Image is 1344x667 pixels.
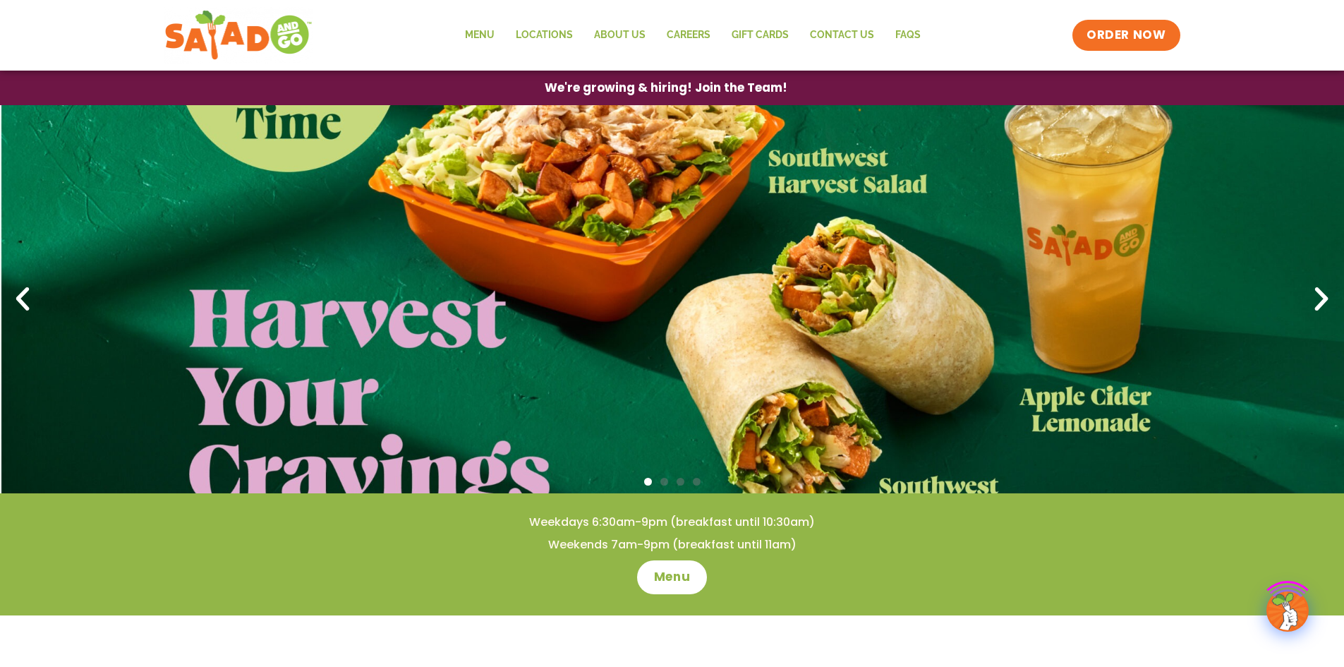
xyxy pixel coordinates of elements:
span: We're growing & hiring! Join the Team! [545,82,787,94]
span: Go to slide 1 [644,478,652,486]
a: About Us [583,19,656,52]
h4: Weekends 7am-9pm (breakfast until 11am) [28,537,1316,553]
span: Go to slide 3 [677,478,684,486]
a: GIFT CARDS [721,19,799,52]
span: Go to slide 4 [693,478,701,486]
div: Previous slide [7,284,38,315]
div: Next slide [1306,284,1337,315]
a: ORDER NOW [1072,20,1180,51]
img: new-SAG-logo-768×292 [164,7,313,64]
a: We're growing & hiring! Join the Team! [523,71,809,104]
a: Menu [637,560,707,594]
a: Careers [656,19,721,52]
h4: Weekdays 6:30am-9pm (breakfast until 10:30am) [28,515,1316,530]
a: FAQs [885,19,931,52]
a: Contact Us [799,19,885,52]
span: Go to slide 2 [660,478,668,486]
a: Locations [505,19,583,52]
a: Menu [454,19,505,52]
span: ORDER NOW [1086,27,1166,44]
nav: Menu [454,19,931,52]
span: Menu [654,569,690,586]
